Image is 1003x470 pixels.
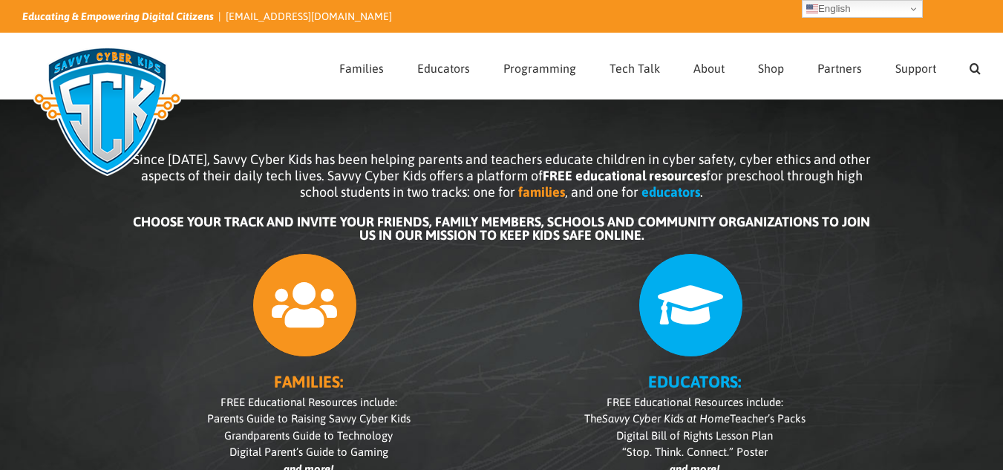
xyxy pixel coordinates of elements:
span: Educators [417,62,470,74]
span: About [693,62,725,74]
a: Shop [758,33,784,99]
b: EDUCATORS: [648,372,741,391]
span: Shop [758,62,784,74]
b: families [518,184,565,200]
a: Search [970,33,981,99]
span: FREE Educational Resources include: [607,396,783,408]
nav: Main Menu [339,33,981,99]
a: Educators [417,33,470,99]
a: Families [339,33,384,99]
b: FAMILIES: [274,372,343,391]
span: Grandparents Guide to Technology [224,429,393,442]
span: “Stop. Think. Connect.” Poster [622,445,768,458]
a: Tech Talk [610,33,660,99]
span: Parents Guide to Raising Savvy Cyber Kids [207,412,411,425]
b: CHOOSE YOUR TRACK AND INVITE YOUR FRIENDS, FAMILY MEMBERS, SCHOOLS AND COMMUNITY ORGANIZATIONS TO... [133,214,870,243]
span: Digital Bill of Rights Lesson Plan [616,429,773,442]
span: Partners [817,62,862,74]
a: Programming [503,33,576,99]
a: [EMAIL_ADDRESS][DOMAIN_NAME] [226,10,392,22]
b: FREE educational resources [543,168,706,183]
span: Families [339,62,384,74]
img: en [806,3,818,15]
span: Digital Parent’s Guide to Gaming [229,445,388,458]
b: educators [641,184,700,200]
span: . [700,184,703,200]
span: Tech Talk [610,62,660,74]
a: About [693,33,725,99]
a: Partners [817,33,862,99]
span: FREE Educational Resources include: [220,396,397,408]
span: The Teacher’s Packs [584,412,806,425]
i: Educating & Empowering Digital Citizens [22,10,214,22]
i: Savvy Cyber Kids at Home [602,412,730,425]
span: Programming [503,62,576,74]
span: Support [895,62,936,74]
span: Since [DATE], Savvy Cyber Kids has been helping parents and teachers educate children in cyber sa... [133,151,871,200]
img: Savvy Cyber Kids Logo [22,37,192,186]
span: , and one for [565,184,638,200]
a: Support [895,33,936,99]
